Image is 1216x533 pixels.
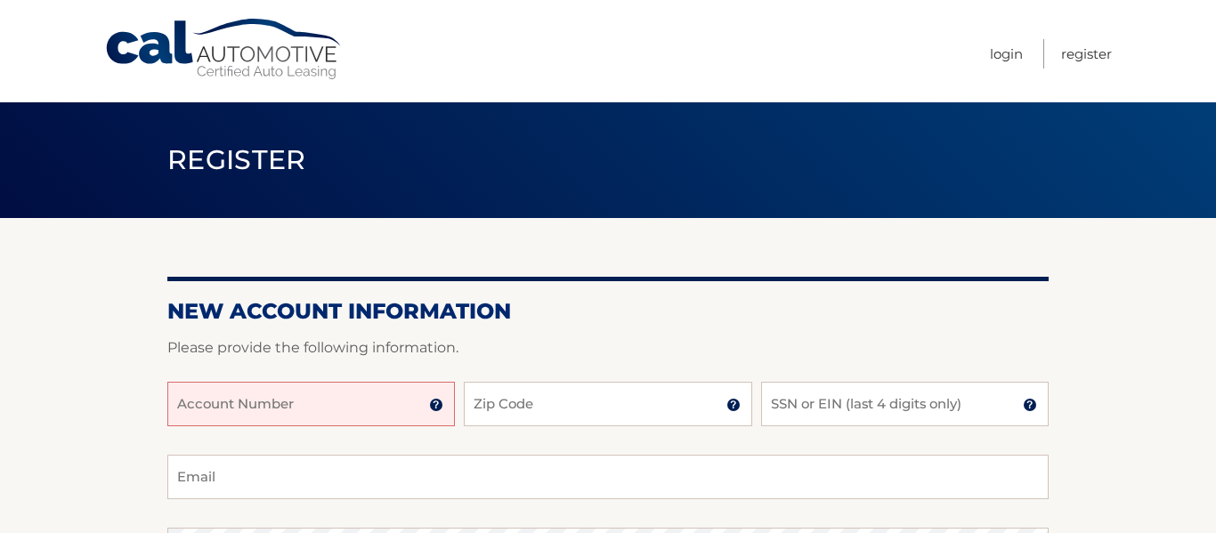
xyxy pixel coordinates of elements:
[1023,398,1037,412] img: tooltip.svg
[167,455,1049,499] input: Email
[167,143,306,176] span: Register
[167,298,1049,325] h2: New Account Information
[167,335,1049,360] p: Please provide the following information.
[429,398,443,412] img: tooltip.svg
[104,18,345,81] a: Cal Automotive
[990,39,1023,69] a: Login
[167,382,455,426] input: Account Number
[464,382,751,426] input: Zip Code
[761,382,1049,426] input: SSN or EIN (last 4 digits only)
[1061,39,1112,69] a: Register
[726,398,741,412] img: tooltip.svg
